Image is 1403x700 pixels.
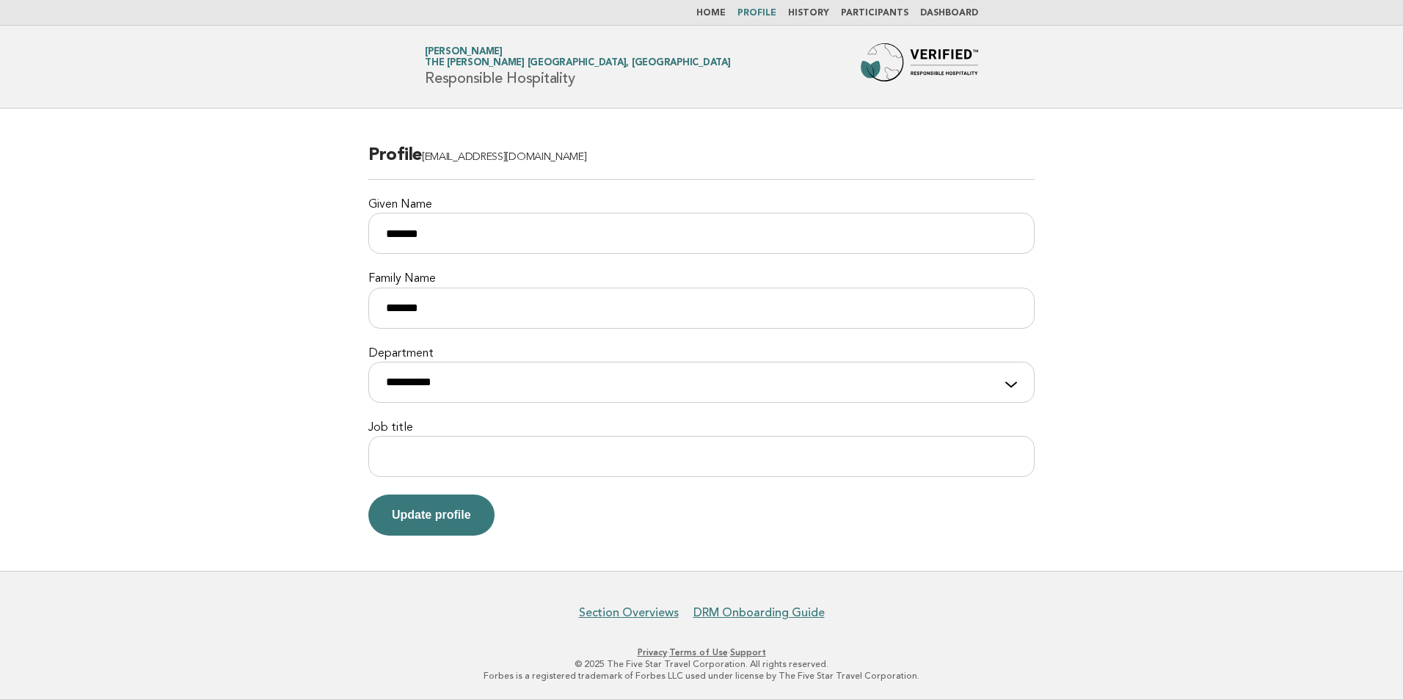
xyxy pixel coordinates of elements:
button: Update profile [368,495,495,536]
p: Forbes is a registered trademark of Forbes LLC used under license by The Five Star Travel Corpora... [252,670,1151,682]
label: Job title [368,420,1035,436]
a: Profile [737,9,776,18]
label: Given Name [368,197,1035,213]
a: History [788,9,829,18]
span: [EMAIL_ADDRESS][DOMAIN_NAME] [422,152,587,163]
a: Privacy [638,647,667,657]
a: Section Overviews [579,605,679,620]
a: Home [696,9,726,18]
p: · · [252,646,1151,658]
label: Family Name [368,271,1035,287]
h1: Responsible Hospitality [425,48,731,86]
a: Dashboard [920,9,978,18]
span: The [PERSON_NAME] [GEOGRAPHIC_DATA], [GEOGRAPHIC_DATA] [425,59,731,68]
a: Participants [841,9,908,18]
h2: Profile [368,144,1035,180]
a: Support [730,647,766,657]
p: © 2025 The Five Star Travel Corporation. All rights reserved. [252,658,1151,670]
a: Terms of Use [669,647,728,657]
img: Forbes Travel Guide [861,43,978,90]
a: DRM Onboarding Guide [693,605,825,620]
label: Department [368,346,1035,362]
a: [PERSON_NAME]The [PERSON_NAME] [GEOGRAPHIC_DATA], [GEOGRAPHIC_DATA] [425,47,731,68]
